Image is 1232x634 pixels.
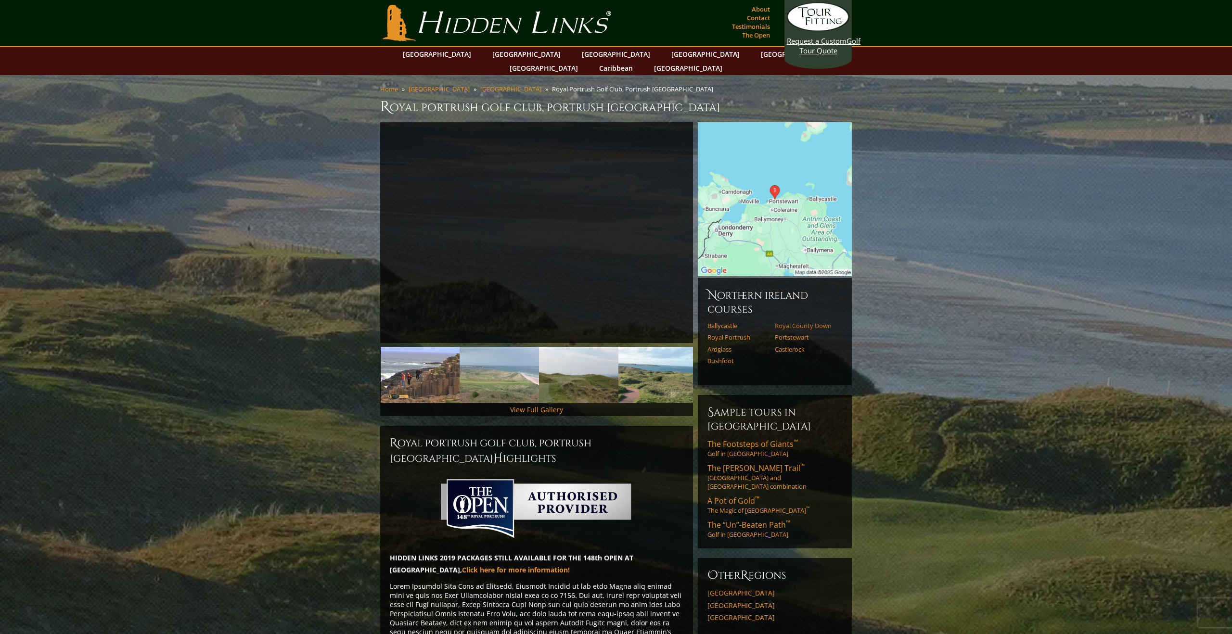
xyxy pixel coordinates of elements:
sup: ™ [806,506,809,512]
sup: ™ [794,438,798,446]
h2: Royal Portrush Golf Club, Portrush [GEOGRAPHIC_DATA] ighlights [390,435,683,466]
a: Castlerock [775,345,836,353]
a: [GEOGRAPHIC_DATA] [667,47,744,61]
a: Ballycastle [707,322,769,330]
a: [GEOGRAPHIC_DATA] [577,47,655,61]
h1: Royal Portrush Golf Club, Portrush [GEOGRAPHIC_DATA] [380,97,852,116]
a: The [PERSON_NAME] Trail™[GEOGRAPHIC_DATA] and [GEOGRAPHIC_DATA] combination [707,463,842,491]
a: Home [380,85,398,93]
h6: ther egions [707,568,842,583]
img: Google Map of Royal Portrush Golf Club, Portrush, Northern Ireland, United Kingdom [698,122,852,276]
a: The Open [740,28,772,42]
h6: Northern Ireland Courses [707,288,842,316]
a: Request a CustomGolf Tour Quote [787,2,849,55]
a: [GEOGRAPHIC_DATA] [756,47,834,61]
a: [GEOGRAPHIC_DATA] [505,61,583,75]
a: [GEOGRAPHIC_DATA] [398,47,476,61]
a: Portstewart [775,333,836,341]
a: The “Un”-Beaten Path™Golf in [GEOGRAPHIC_DATA] [707,520,842,539]
sup: ™ [755,495,759,503]
a: About [749,2,772,16]
a: Royal County Down [775,322,836,330]
span: O [707,568,718,583]
a: [GEOGRAPHIC_DATA] [409,85,470,93]
a: Bushfoot [707,357,769,365]
span: A Pot of Gold [707,495,759,506]
a: Click here for more information! [462,565,570,574]
a: [GEOGRAPHIC_DATA] [649,61,727,75]
strong: HIDDEN LINKS 2019 PACKAGES STILL AVAILABLE FOR THE 148th OPEN AT [GEOGRAPHIC_DATA], [390,553,633,574]
a: The Footsteps of Giants™Golf in [GEOGRAPHIC_DATA] [707,439,842,458]
a: [GEOGRAPHIC_DATA] [707,613,842,622]
a: A Pot of Gold™The Magic of [GEOGRAPHIC_DATA]™ [707,495,842,515]
a: View Full Gallery [510,405,563,414]
a: [GEOGRAPHIC_DATA] [707,601,842,610]
li: Royal Portrush Golf Club, Portrush [GEOGRAPHIC_DATA] [552,85,717,93]
span: R [741,568,748,583]
sup: ™ [786,519,790,527]
h6: Sample Tours in [GEOGRAPHIC_DATA] [707,405,842,433]
span: The “Un”-Beaten Path [707,520,790,530]
a: Ardglass [707,345,769,353]
a: Royal Portrush [707,333,769,341]
span: Request a Custom [787,36,847,46]
a: Caribbean [594,61,638,75]
a: Testimonials [730,20,772,33]
span: The [PERSON_NAME] Trail [707,463,805,473]
a: Contact [744,11,772,25]
span: The Footsteps of Giants [707,439,798,449]
a: [GEOGRAPHIC_DATA] [707,589,842,597]
a: [GEOGRAPHIC_DATA] [480,85,541,93]
sup: ™ [800,462,805,470]
a: [GEOGRAPHIC_DATA] [488,47,565,61]
span: H [493,451,503,466]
